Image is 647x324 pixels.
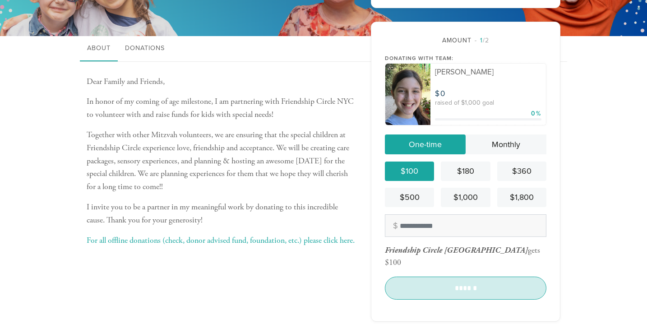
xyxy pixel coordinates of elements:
[435,68,541,76] div: [PERSON_NAME]
[497,188,546,207] a: $1,800
[385,245,528,255] span: Friendship Circle [GEOGRAPHIC_DATA]
[475,37,489,44] span: /2
[497,162,546,181] a: $360
[444,165,486,177] div: $180
[87,75,357,88] p: Dear Family and Friends,
[441,162,490,181] a: $180
[531,109,541,118] div: 0%
[87,235,355,245] a: For all offline donations (check, donor advised fund, foundation, etc.) please click here.
[385,64,430,125] img: file
[388,191,430,204] div: $500
[440,89,446,98] span: 0
[87,95,357,121] p: In honor of my coming of age milestone, I am partnering with Friendship Circle NYC to volunteer w...
[385,134,466,154] a: One-time
[118,36,172,61] a: Donations
[501,165,543,177] div: $360
[87,129,357,194] p: Together with other Mitzvah volunteers, we are ensuring that the special children at Friendship C...
[385,245,540,255] div: gets
[444,191,486,204] div: $1,000
[466,134,546,154] a: Monthly
[435,89,440,98] span: $
[388,165,430,177] div: $100
[80,36,118,61] a: About
[87,201,357,227] p: I invite you to be a partner in my meaningful work by donating to this incredible cause. Thank yo...
[501,191,543,204] div: $1,800
[385,257,401,268] div: $100
[385,54,546,62] div: Donating with team:
[441,188,490,207] a: $1,000
[480,37,483,44] span: 1
[385,188,434,207] a: $500
[435,100,541,106] div: raised of $1,000 goal
[385,36,546,45] div: Amount
[385,162,434,181] a: $100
